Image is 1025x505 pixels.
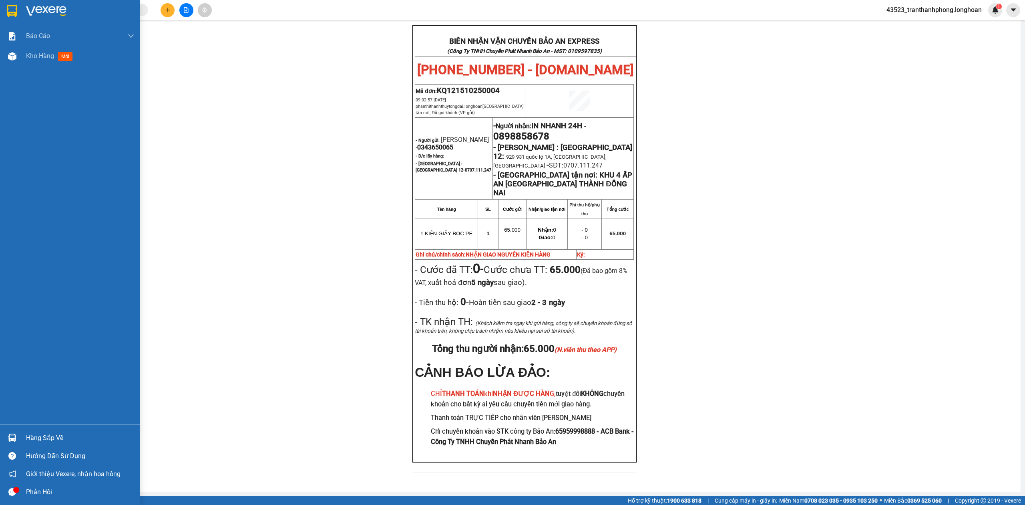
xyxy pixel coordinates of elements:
[431,278,527,287] span: uất hoá đơn sau giao).
[183,7,189,13] span: file-add
[447,48,602,54] strong: (Công Ty TNHH Chuyển Phát Nhanh Bảo An - MST: 0109597835)
[26,486,134,498] div: Phản hồi
[431,428,634,446] strong: 65959998888 - ACB Bank - Công Ty TNHH Chuyển Phát Nhanh Bảo An
[11,48,126,78] span: [PHONE_NUMBER] - [DOMAIN_NAME]
[493,154,607,169] span: 929-931 quốc lộ 1A, [GEOGRAPHIC_DATA], [GEOGRAPHIC_DATA]
[577,251,585,258] strong: Ký:
[1006,3,1020,17] button: caret-down
[486,230,489,236] span: 1
[8,52,16,61] img: warehouse-icon
[549,298,565,307] span: ngày
[707,496,709,505] span: |
[547,161,549,170] span: -
[416,88,500,94] span: Mã đơn:
[715,496,777,505] span: Cung cấp máy in - giấy in:
[503,207,522,212] strong: Cước gửi
[981,498,986,503] span: copyright
[10,12,126,30] strong: BIÊN NHẬN VẬN CHUYỂN BẢO AN EXPRESS
[667,497,701,504] strong: 1900 633 818
[563,162,603,169] span: 0707.111.247
[581,234,588,240] span: - 0
[469,298,565,307] span: Hoàn tiền sau giao
[884,496,942,505] span: Miền Bắc
[531,121,582,130] span: IN NHANH 24H
[161,3,175,17] button: plus
[581,227,588,233] span: - 0
[465,168,491,173] span: 0707.111.247
[466,251,551,258] span: NHẬN GIAO NGUYÊN KIỆN HÀNG
[415,267,627,287] span: (Đã bao gồm 8% VAT, x
[26,52,54,60] span: Kho hàng
[779,496,878,505] span: Miền Nam
[493,131,549,142] span: 0898858678
[504,227,521,233] span: 65.000
[539,234,555,240] span: 0
[128,33,134,39] span: down
[26,31,50,41] span: Báo cáo
[416,154,444,159] strong: - D/c lấy hàng:
[529,207,565,212] strong: Nhận/giao tận nơi
[496,122,582,130] span: Người nhận:
[8,434,16,442] img: warehouse-icon
[493,143,632,161] span: - [PERSON_NAME] : [GEOGRAPHIC_DATA] 12:
[165,7,171,13] span: plus
[415,316,473,327] span: - TK nhận TH:
[26,432,134,444] div: Hàng sắp về
[431,426,634,447] h3: Chỉ chuyển khoản vào STK công ty Bảo An:
[415,365,550,380] span: CẢNH BÁO LỪA ĐẢO:
[432,343,617,354] span: Tổng thu người nhận:
[431,389,634,409] h3: tuyệt đối chuyển khoản cho bất kỳ ai yêu cầu chuyển tiền mới giao hàng.
[531,298,565,307] strong: 2 - 3
[948,496,949,505] span: |
[415,264,483,275] span: - Cước đã TT:
[449,37,599,46] strong: BIÊN NHẬN VẬN CHUYỂN BẢO AN EXPRESS
[493,171,597,180] strong: - [GEOGRAPHIC_DATA] tận nơi:
[493,390,550,398] strong: NHẬN ĐƯỢC HÀN
[555,346,617,353] em: (N.viên thu theo APP)
[569,202,600,216] strong: Phí thu hộ/phụ thu
[431,413,634,423] h3: Thanh toán TRỰC TIẾP cho nhân viên [PERSON_NAME]
[416,97,524,115] span: 09:02:57 [DATE] -
[58,52,72,61] span: mới
[8,488,16,496] span: message
[198,3,212,17] button: aim
[8,32,128,45] strong: (Công Ty TNHH Chuyển Phát Nhanh Bảo An - MST: 0109597835)
[539,234,552,240] strong: Giao:
[992,6,999,14] img: icon-new-feature
[524,343,617,354] span: 65.000
[437,86,500,95] span: KQ121510250004
[804,497,878,504] strong: 0708 023 035 - 0935 103 250
[471,278,494,287] strong: 5 ngày
[549,162,563,169] span: SĐT:
[880,5,988,15] span: 43523_tranthanhphong.longhoan
[581,390,603,398] strong: KHÔNG
[415,320,632,334] span: (Khách kiểm tra ngay khi gửi hàng, công ty sẽ chuyển khoản đúng số tài khoản trên, không chịu trá...
[538,227,553,233] strong: Nhận:
[415,298,458,307] span: - Tiền thu hộ:
[582,122,586,130] span: -
[458,296,466,307] strong: 0
[1010,6,1017,14] span: caret-down
[7,5,17,17] img: logo-vxr
[431,390,556,398] span: CHỈ khi G,
[416,161,491,173] span: - [GEOGRAPHIC_DATA] : [GEOGRAPHIC_DATA] 12-
[628,496,701,505] span: Hỗ trợ kỹ thuật:
[416,138,440,143] strong: - Người gửi:
[473,261,484,276] span: -
[417,143,453,151] span: 0343650065
[8,470,16,478] span: notification
[458,296,565,307] span: -
[420,230,472,236] span: 1 KIỆN GIẤY BỌC PE
[416,136,489,151] span: [PERSON_NAME] -
[415,264,627,287] span: Cước chưa TT:
[417,62,634,77] span: [PHONE_NUMBER] - [DOMAIN_NAME]
[416,251,551,258] strong: Ghi chú/chính sách:
[609,230,626,236] span: 65.000
[880,499,882,502] span: ⚪️
[550,264,581,275] strong: 65.000
[607,207,629,212] strong: Tổng cước
[493,121,582,130] strong: -
[416,104,524,115] span: phanthithanhthuytongdai.longhoan
[493,171,632,197] strong: KHU 4 ẤP AN [GEOGRAPHIC_DATA] THÀNH ĐỒNG NAI
[473,261,480,276] strong: 0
